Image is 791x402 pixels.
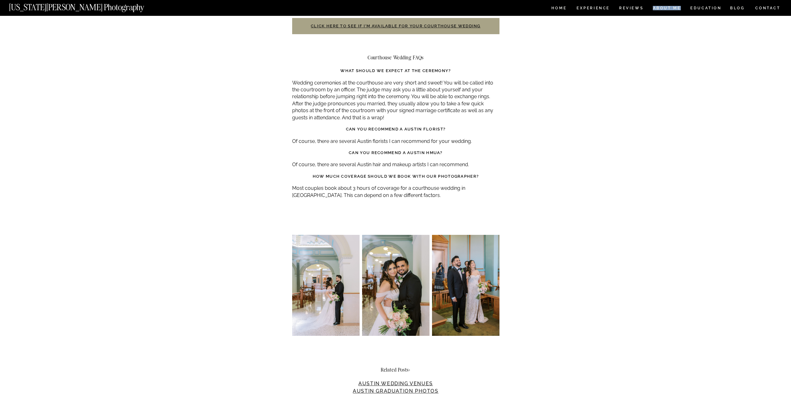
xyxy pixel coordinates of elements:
[619,6,642,11] a: REVIEWS
[653,6,681,11] a: ABOUT ME
[550,6,568,11] a: HOME
[432,235,499,336] img: Austin Courthouse Wedding
[346,127,446,131] strong: Can you recommend a Austin florist?
[311,24,481,28] a: Click here to see if I’m available for your courthouse wedding
[292,80,499,121] p: Wedding ceremonies at the courthouse are very short and sweet! You will be called into the courtr...
[358,381,433,386] a: Austin Wedding Venues
[353,388,438,394] a: Austin Graduation Photos
[349,150,443,155] strong: Can you recommend a Austin HMUA?
[292,235,360,336] img: austin city hall wedding
[730,6,745,11] a: BLOG
[292,161,499,168] p: Of course, there are several Austin hair and makeup artists I can recommend.
[690,6,722,11] a: EDUCATION
[292,367,499,372] h2: Related Posts:
[292,55,499,60] h2: Courthouse Wedding FAQs
[292,138,499,145] p: Of course, there are several Austin florists I can recommend for your wedding.
[577,6,609,11] a: Experience
[755,5,781,11] a: CONTACT
[313,174,479,179] strong: HOW MUCH COVERAGE SHOULD WE BOOK WITH OUR PHOTOGRAPHER?
[340,68,451,73] strong: What should we expect at the ceremony?
[292,185,499,199] p: Most couples book about 3 hours of coverage for a courthouse wedding in [GEOGRAPHIC_DATA]. This c...
[362,235,430,336] img: texas city hall wedding
[9,3,165,8] a: [US_STATE][PERSON_NAME] Photography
